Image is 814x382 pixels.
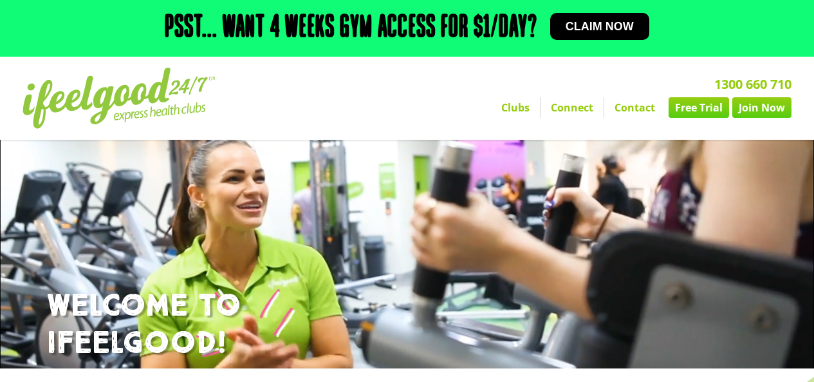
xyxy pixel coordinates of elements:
a: Connect [541,97,604,118]
h1: WELCOME TO IFEELGOOD! [47,288,768,362]
a: Claim now [550,13,649,40]
nav: Menu [296,97,791,118]
a: Contact [604,97,665,118]
a: 1300 660 710 [714,75,791,93]
a: Clubs [491,97,540,118]
a: Free Trial [669,97,729,118]
h2: Psst... Want 4 weeks gym access for $1/day? [165,13,537,44]
a: Join Now [732,97,791,118]
span: Claim now [566,21,634,32]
